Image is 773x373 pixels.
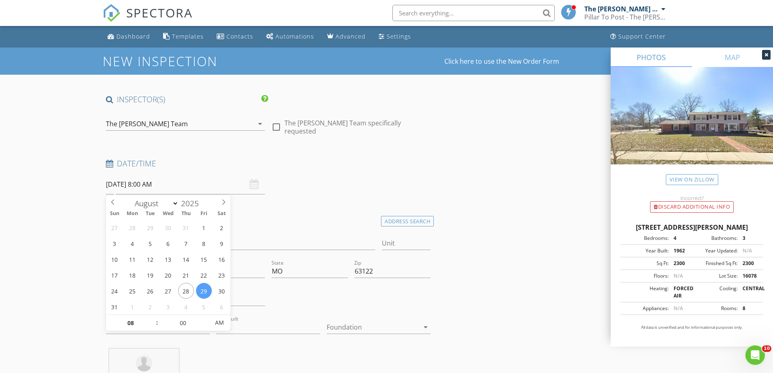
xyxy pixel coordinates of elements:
[195,211,213,216] span: Fri
[160,251,176,267] span: August 13, 2025
[178,299,194,315] span: September 4, 2025
[106,120,188,127] div: The [PERSON_NAME] Team
[738,305,761,312] div: 8
[142,235,158,251] span: August 5, 2025
[125,235,140,251] span: August 4, 2025
[196,220,212,235] span: August 1, 2025
[666,174,718,185] a: View on Zillow
[103,4,121,22] img: The Best Home Inspection Software - Spectora
[623,305,669,312] div: Appliances:
[142,283,158,299] span: August 26, 2025
[159,211,177,216] span: Wed
[611,47,692,67] a: PHOTOS
[196,267,212,283] span: August 22, 2025
[126,4,193,21] span: SPECTORA
[324,29,369,44] a: Advanced
[107,235,123,251] span: August 3, 2025
[263,29,317,44] a: Automations (Basic)
[620,325,763,330] p: All data is unverified and for informational purposes only.
[284,119,431,135] label: The [PERSON_NAME] Team specifically requested
[392,5,555,21] input: Search everything...
[107,299,123,315] span: August 31, 2025
[196,235,212,251] span: August 8, 2025
[214,251,230,267] span: August 16, 2025
[669,285,692,300] div: FORCED AIR
[106,211,124,216] span: Sun
[743,247,752,254] span: N/A
[196,251,212,267] span: August 15, 2025
[125,283,140,299] span: August 25, 2025
[103,54,282,68] h1: New Inspection
[116,32,150,40] div: Dashboard
[336,32,366,40] div: Advanced
[160,220,176,235] span: July 30, 2025
[650,201,734,213] div: Discard Additional info
[104,29,153,44] a: Dashboard
[178,220,194,235] span: July 31, 2025
[620,222,763,232] div: [STREET_ADDRESS][PERSON_NAME]
[178,283,194,299] span: August 28, 2025
[669,260,692,267] div: 2300
[214,235,230,251] span: August 9, 2025
[142,299,158,315] span: September 2, 2025
[196,283,212,299] span: August 29, 2025
[103,11,193,28] a: SPECTORA
[196,299,212,315] span: September 5, 2025
[607,29,669,44] a: Support Center
[692,272,738,280] div: Lot Size:
[623,260,669,267] div: Sq Ft:
[213,211,230,216] span: Sat
[160,29,207,44] a: Templates
[177,211,195,216] span: Thu
[125,220,140,235] span: July 28, 2025
[141,211,159,216] span: Tue
[125,267,140,283] span: August 18, 2025
[214,299,230,315] span: September 6, 2025
[375,29,414,44] a: Settings
[208,315,230,331] span: Click to toggle
[692,305,738,312] div: Rooms:
[669,235,692,242] div: 4
[160,235,176,251] span: August 6, 2025
[611,67,773,184] img: streetview
[387,32,411,40] div: Settings
[106,175,265,194] input: Select date
[738,272,761,280] div: 16078
[692,260,738,267] div: Finished Sq Ft:
[276,32,314,40] div: Automations
[381,216,434,227] div: Address Search
[142,267,158,283] span: August 19, 2025
[107,220,123,235] span: July 27, 2025
[136,355,152,371] img: default-user-f0147aede5fd5fa78ca7ade42f37bd4542148d508eef1c3d3ea960f66861d68b.jpg
[226,32,253,40] div: Contacts
[123,211,141,216] span: Mon
[674,272,683,279] span: N/A
[623,285,669,300] div: Heating:
[762,345,771,352] span: 10
[618,32,666,40] div: Support Center
[421,322,431,332] i: arrow_drop_down
[172,32,204,40] div: Templates
[106,158,431,169] h4: Date/Time
[692,47,773,67] a: MAP
[156,315,158,331] span: :
[611,195,773,201] div: Incorrect?
[107,283,123,299] span: August 24, 2025
[142,251,158,267] span: August 12, 2025
[178,267,194,283] span: August 21, 2025
[107,251,123,267] span: August 10, 2025
[106,214,431,224] h4: Location
[106,94,268,105] h4: INSPECTOR(S)
[178,251,194,267] span: August 14, 2025
[584,5,659,13] div: The [PERSON_NAME] Team
[692,235,738,242] div: Bathrooms:
[692,285,738,300] div: Cooling:
[214,220,230,235] span: August 2, 2025
[692,247,738,254] div: Year Updated:
[255,119,265,129] i: arrow_drop_down
[214,283,230,299] span: August 30, 2025
[669,247,692,254] div: 1962
[179,198,205,209] input: Year
[125,251,140,267] span: August 11, 2025
[738,260,761,267] div: 2300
